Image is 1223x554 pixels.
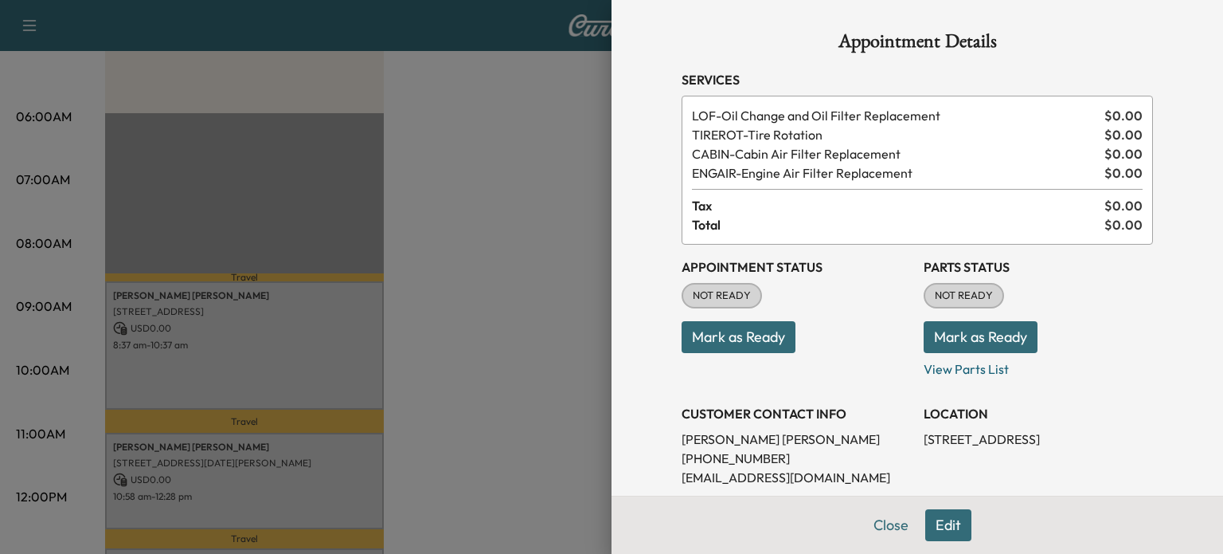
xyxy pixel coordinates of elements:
span: $ 0.00 [1104,163,1143,183]
h3: Parts Status [924,257,1153,277]
p: [EMAIL_ADDRESS][DOMAIN_NAME] [682,468,911,487]
span: Tax [692,196,1104,215]
h3: LOCATION [924,404,1153,423]
span: $ 0.00 [1104,106,1143,125]
h3: CUSTOMER CONTACT INFO [682,404,911,423]
button: Close [863,509,919,541]
p: [PHONE_NUMBER] [682,449,911,468]
p: [PERSON_NAME] [PERSON_NAME] [682,430,911,449]
span: Oil Change and Oil Filter Replacement [692,106,1098,125]
button: Mark as Ready [924,321,1037,353]
span: Tire Rotation [692,125,1098,144]
span: NOT READY [925,288,1002,304]
span: NOT READY [683,288,760,304]
span: $ 0.00 [1104,125,1143,144]
h1: Appointment Details [682,32,1153,57]
span: $ 0.00 [1104,215,1143,234]
p: View Parts List [924,353,1153,379]
span: Total [692,215,1104,234]
button: Edit [925,509,971,541]
span: Cabin Air Filter Replacement [692,144,1098,163]
h3: Services [682,70,1153,89]
span: $ 0.00 [1104,144,1143,163]
button: Mark as Ready [682,321,795,353]
span: Engine Air Filter Replacement [692,163,1098,183]
p: [STREET_ADDRESS] [924,430,1153,449]
h3: Appointment Status [682,257,911,277]
span: $ 0.00 [1104,196,1143,215]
